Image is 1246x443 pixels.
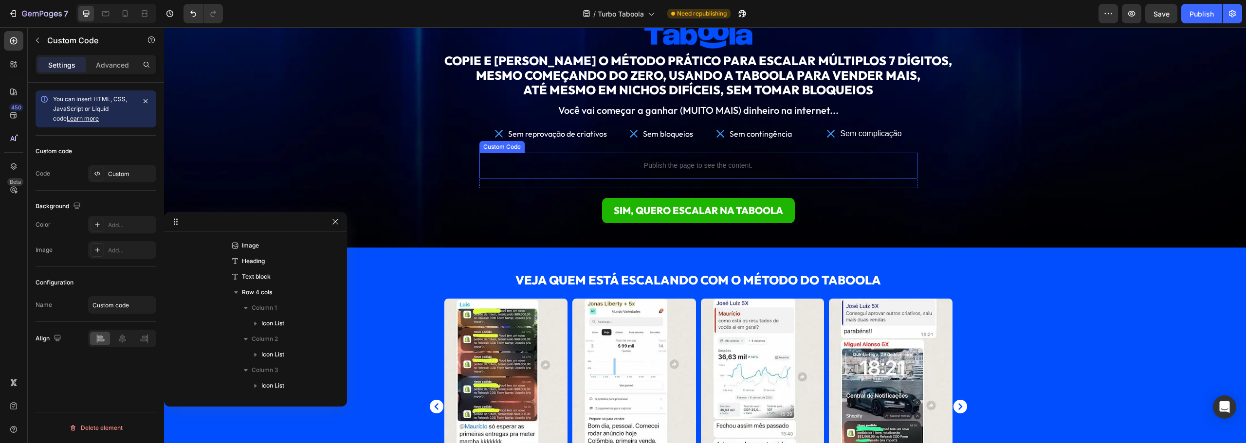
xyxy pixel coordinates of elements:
[265,76,804,90] p: Você vai começar a ganhar (MUITO MAIS) dinheiro na internet...
[36,278,73,287] div: Configuration
[36,147,72,156] div: Custom code
[252,365,278,375] span: Column 3
[48,60,75,70] p: Settings
[36,169,50,178] div: Code
[183,4,223,23] div: Undo/Redo
[450,175,619,192] p: SIM, QUERO ESCALAR NA TABOOLA
[36,420,156,436] button: Delete element
[36,246,53,254] div: Image
[69,422,123,434] div: Delete element
[789,372,803,386] button: Carousel Next Arrow
[36,220,51,229] div: Color
[598,9,644,19] span: Turbo Taboola
[261,319,284,328] span: Icon List
[4,4,73,23] button: 7
[252,303,277,313] span: Column 1
[252,334,278,344] span: Column 2
[108,221,154,230] div: Add...
[67,115,99,122] a: Learn more
[566,101,628,112] p: Sem contingência
[593,9,596,19] span: /
[36,301,52,309] div: Name
[36,332,63,345] div: Align
[677,9,727,18] span: Need republishing
[53,95,127,122] span: You can insert HTML, CSS, JavaScript or Liquid code
[1190,9,1214,19] div: Publish
[1213,395,1236,419] div: Open Intercom Messenger
[47,35,130,46] p: Custom Code
[1145,4,1177,23] button: Save
[108,246,154,255] div: Add...
[242,256,265,266] span: Heading
[7,178,23,186] div: Beta
[242,272,271,282] span: Text block
[242,287,272,297] span: Row 4 cols
[164,27,1246,443] iframe: Design area
[242,241,259,250] span: Image
[1154,10,1170,18] span: Save
[344,101,443,112] p: Sem reprovação de criativos
[317,115,359,124] div: Custom Code
[36,200,83,213] div: Background
[9,104,23,111] div: 450
[676,101,737,112] p: Sem complicação
[64,8,68,19] p: 7
[261,381,284,390] span: Icon List
[266,372,279,386] button: Carousel Back Arrow
[108,170,154,178] div: Custom
[96,60,129,70] p: Advanced
[438,171,631,196] a: SIM, QUERO ESCALAR NA TABOOLA
[264,25,805,71] h1: COPIE E [PERSON_NAME] O MÉTODO PRÁTICO PARA ESCALAR MÚLTIPLOS 7 DÍGITOS, MESMO COMEÇANDO DO ZERO,...
[479,101,529,112] p: Sem bloqueios
[261,350,284,359] span: Icon List
[1181,4,1222,23] button: Publish
[315,133,753,143] p: Publish the page to see the content.
[264,245,805,261] h1: VEJA QUEM ESTÁ ESCALANDO COM O MÉTODO DO TABOOLA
